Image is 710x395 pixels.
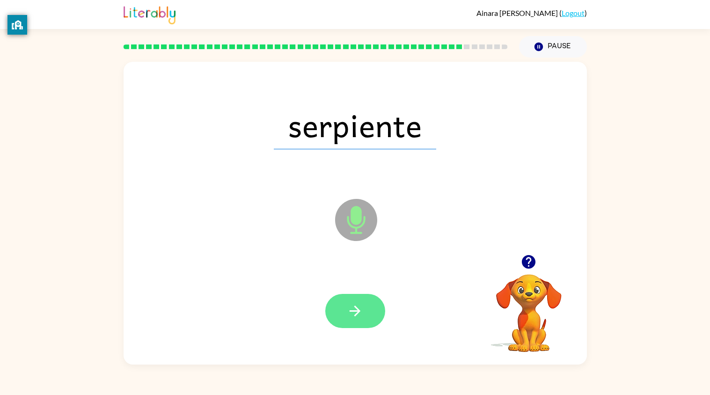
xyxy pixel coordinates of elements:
a: Logout [562,8,585,17]
button: Pause [519,36,587,58]
img: Literably [124,4,176,24]
span: Ainara [PERSON_NAME] [476,8,559,17]
button: privacy banner [7,15,27,35]
span: serpiente [274,101,436,149]
video: Your browser must support playing .mp4 files to use Literably. Please try using another browser. [482,260,576,353]
div: ( ) [476,8,587,17]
